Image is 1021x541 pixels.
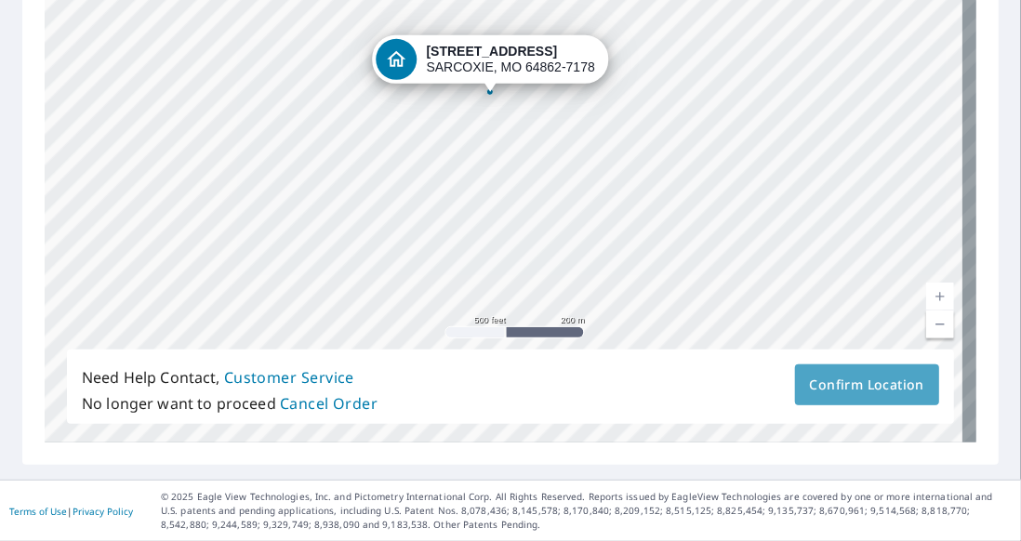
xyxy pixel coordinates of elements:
button: Confirm Location [795,364,939,405]
p: © 2025 Eagle View Technologies, Inc. and Pictometry International Corp. All Rights Reserved. Repo... [161,490,1012,532]
p: No longer want to proceed [82,390,378,416]
a: Current Level 16, Zoom In [926,283,954,310]
button: Customer Service [224,364,354,390]
p: Need Help Contact, [82,364,378,390]
div: SARCOXIE, MO 64862-7178 [427,44,595,75]
a: Current Level 16, Zoom Out [926,310,954,338]
button: Cancel Order [280,390,378,416]
a: Privacy Policy [73,505,133,518]
div: Dropped pin, building 1, Residential property, 714 COUNTY ROAD 30 SARCOXIE, MO 64862-7178 [373,35,608,93]
a: Terms of Use [9,505,67,518]
p: | [9,506,133,517]
span: Confirm Location [810,374,924,397]
strong: [STREET_ADDRESS] [427,44,558,59]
